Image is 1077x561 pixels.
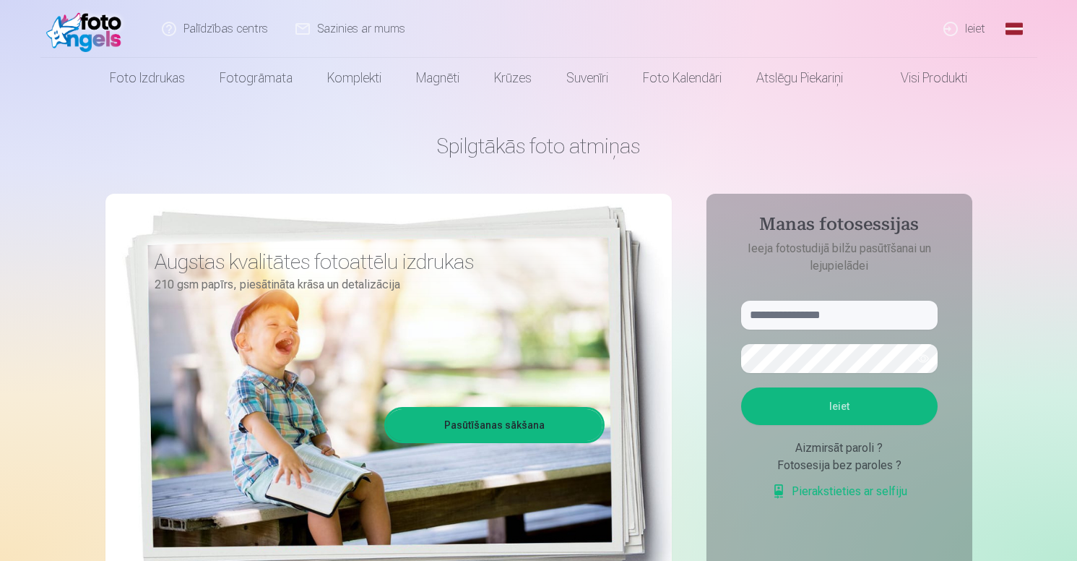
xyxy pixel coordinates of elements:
[92,58,202,98] a: Foto izdrukas
[727,214,952,240] h4: Manas fotosessijas
[155,249,594,275] h3: Augstas kvalitātes fotoattēlu izdrukas
[549,58,626,98] a: Suvenīri
[155,275,594,295] p: 210 gsm papīrs, piesātināta krāsa un detalizācija
[477,58,549,98] a: Krūzes
[741,457,938,474] div: Fotosesija bez paroles ?
[739,58,860,98] a: Atslēgu piekariņi
[741,387,938,425] button: Ieiet
[202,58,310,98] a: Fotogrāmata
[310,58,399,98] a: Komplekti
[46,6,129,52] img: /fa1
[105,133,972,159] h1: Spilgtākās foto atmiņas
[771,483,907,500] a: Pierakstieties ar selfiju
[860,58,985,98] a: Visi produkti
[399,58,477,98] a: Magnēti
[386,409,602,441] a: Pasūtīšanas sākšana
[626,58,739,98] a: Foto kalendāri
[741,440,938,457] div: Aizmirsāt paroli ?
[727,240,952,275] p: Ieeja fotostudijā bilžu pasūtīšanai un lejupielādei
